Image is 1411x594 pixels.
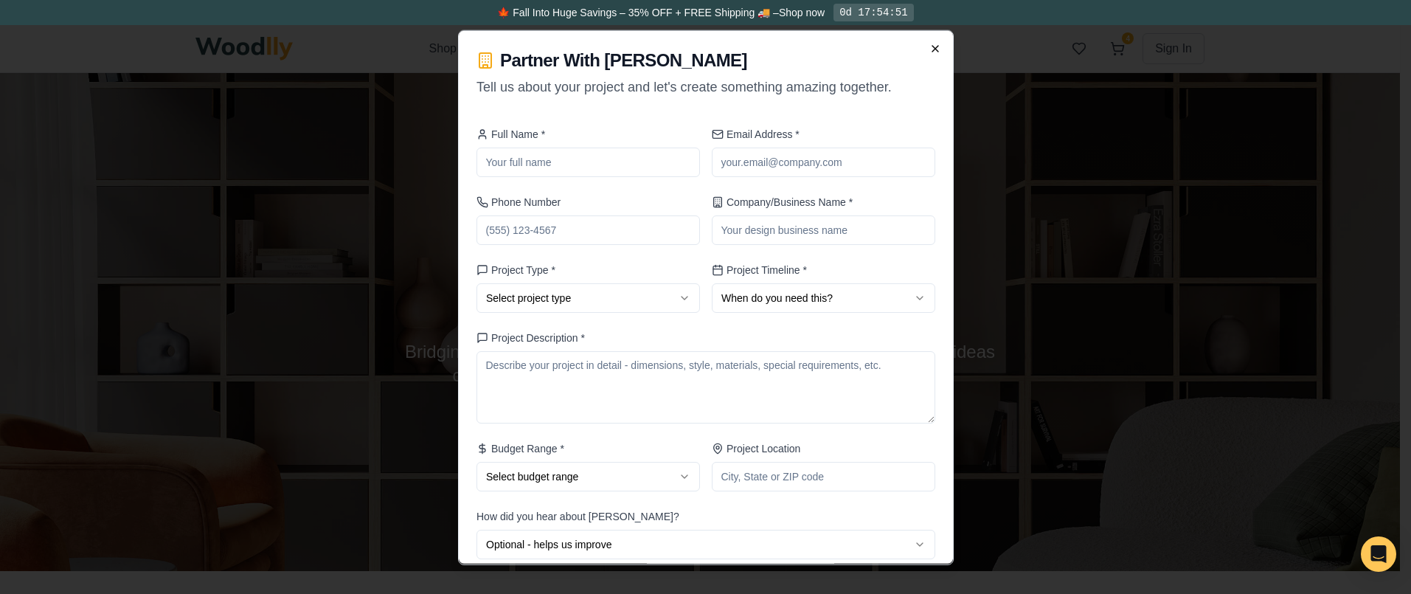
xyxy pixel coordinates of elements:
[712,147,935,176] input: your.email@company.com
[712,461,935,491] input: City, State or ZIP code
[476,215,700,244] input: (555) 123-4567
[476,194,700,209] label: Phone Number
[476,147,700,176] input: Your full name
[712,194,935,209] label: Company/Business Name *
[476,126,700,141] label: Full Name *
[712,126,935,141] label: Email Address *
[476,508,935,523] label: How did you hear about [PERSON_NAME]?
[476,76,935,97] p: Tell us about your project and let's create something amazing together.
[476,330,935,345] label: Project Description *
[476,48,935,72] h2: Partner With [PERSON_NAME]
[712,215,935,244] input: Your design business name
[712,441,935,455] label: Project Location
[712,262,935,277] label: Project Timeline *
[476,441,700,455] label: Budget Range *
[476,262,700,277] label: Project Type *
